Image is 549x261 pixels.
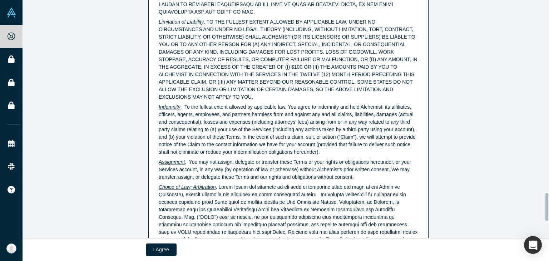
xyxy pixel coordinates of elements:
[159,184,216,190] u: Choice of Law; Arbitration
[159,159,185,165] u: Assignment
[159,103,418,156] p: . To the fullest extent allowed by applicable law, You agree to indemnify and hold Alchemist, its...
[6,8,16,18] img: Alchemist Vault Logo
[146,243,177,256] button: I Agree
[159,19,204,25] u: Limitation of Liability
[159,158,418,181] p: . You may not assign, delegate or transfer these Terms or your rights or obligations hereunder, o...
[159,18,418,101] p: . TO THE FULLEST EXTENT ALLOWED BY APPLICABLE LAW, UNDER NO CIRCUMSTANCES AND UNDER NO LEGAL THEO...
[6,243,16,253] img: Azizbek Khamdamov's Account
[159,104,180,110] u: Indemnity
